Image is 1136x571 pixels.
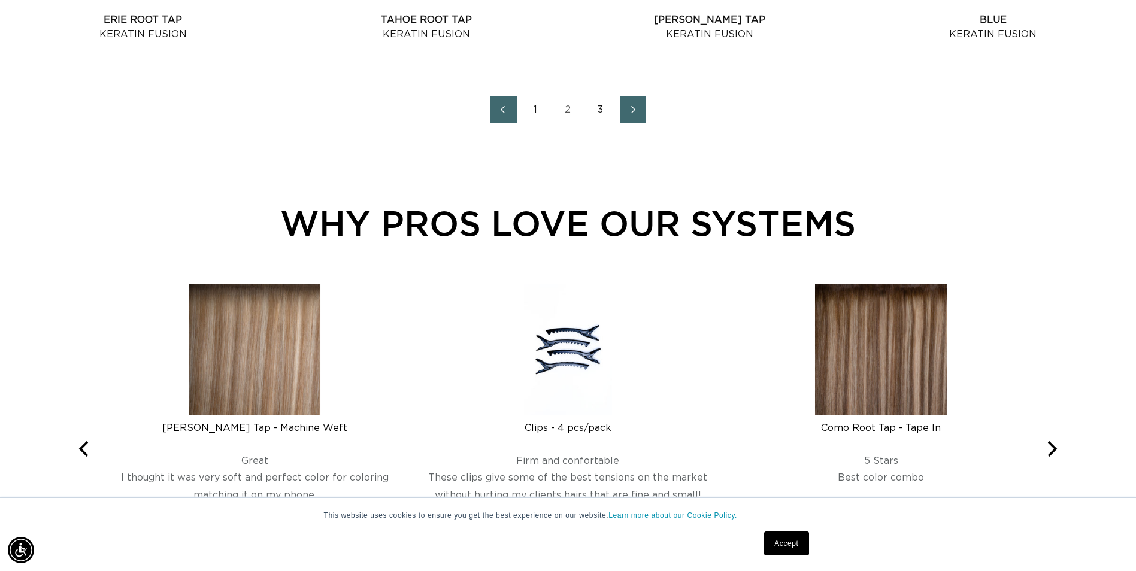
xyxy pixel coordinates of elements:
[6,13,280,41] a: Erie Root Tap Keratin Fusion
[72,436,98,463] button: Previous
[189,284,321,415] img: Victoria Root Tap - Machine Weft
[108,422,402,434] div: [PERSON_NAME] Tap - Machine Weft
[555,96,581,123] a: Page 2
[620,96,646,123] a: Next page
[523,96,549,123] a: Page 1
[734,469,1028,553] div: Best color combo
[573,13,847,41] a: [PERSON_NAME] Tap Keratin Fusion
[72,197,1064,249] div: WHY PROS LOVE OUR SYSTEMS
[324,510,813,521] p: This website uses cookies to ensure you get the best experience on our website.
[734,422,1028,434] div: Como Root Tap - Tape In
[289,13,563,41] a: Tahoe Root Tap Keratin Fusion
[421,469,715,553] div: These clips give some of the best tensions on the market without hurting my clients hairs that ar...
[608,511,737,520] a: Learn more about our Cookie Policy.
[108,455,402,467] div: Great
[108,469,402,553] div: I thought it was very soft and perfect color for coloring matching it on my phone.
[421,455,715,467] div: Firm and confortable
[524,284,612,415] img: Clips - 4 pcs/pack
[587,96,614,123] a: Page 3
[1038,436,1064,463] button: Next
[6,96,1130,123] nav: Pagination
[734,455,1028,467] div: 5 Stars
[8,537,34,563] div: Accessibility Menu
[815,284,947,415] img: Como Root Tap - Tape In
[1076,514,1136,571] iframe: Chat Widget
[421,422,715,434] div: Clips - 4 pcs/pack
[856,13,1130,41] a: Blue Keratin Fusion
[108,411,402,434] a: [PERSON_NAME] Tap - Machine Weft
[490,96,517,123] a: Previous page
[764,531,808,555] a: Accept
